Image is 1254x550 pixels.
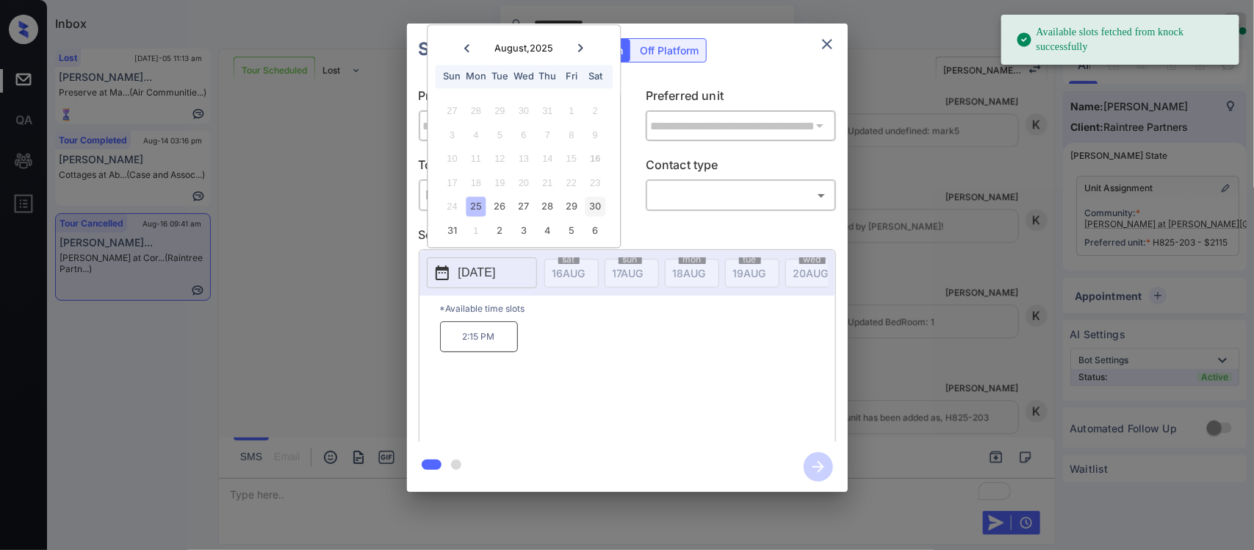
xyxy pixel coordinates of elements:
div: Available slots fetched from knock successfully [1016,19,1228,60]
div: Not available Thursday, August 14th, 2025 [538,149,558,169]
div: Sun [442,67,462,87]
div: Not available Monday, September 1st, 2025 [466,221,486,240]
h2: Schedule Tour [407,24,557,75]
div: Not available Monday, August 4th, 2025 [466,125,486,145]
p: Select slot [419,226,836,249]
div: Not available Tuesday, July 29th, 2025 [490,101,510,121]
div: Choose Friday, September 5th, 2025 [561,221,581,240]
div: Not available Monday, August 18th, 2025 [466,173,486,193]
div: Not available Sunday, August 10th, 2025 [442,149,462,169]
div: Not available Sunday, August 3rd, 2025 [442,125,462,145]
div: Choose Sunday, August 31st, 2025 [442,221,462,240]
div: Not available Tuesday, August 12th, 2025 [490,149,510,169]
div: Not available Friday, August 22nd, 2025 [561,173,581,193]
div: Not available Friday, August 1st, 2025 [561,101,581,121]
p: 2:15 PM [440,321,518,352]
div: Not available Friday, August 8th, 2025 [561,125,581,145]
div: Not available Wednesday, July 30th, 2025 [514,101,533,121]
div: Sat [585,67,605,87]
div: Not available Thursday, July 31st, 2025 [538,101,558,121]
div: Tue [490,67,510,87]
div: Not available Wednesday, August 13th, 2025 [514,149,533,169]
div: Not available Saturday, August 9th, 2025 [585,125,605,145]
div: Not available Monday, July 28th, 2025 [466,101,486,121]
div: Not available Friday, August 15th, 2025 [561,149,581,169]
p: Preferred unit [646,87,836,110]
div: Wed [514,67,533,87]
div: Choose Thursday, August 28th, 2025 [538,197,558,217]
div: Choose Tuesday, September 2nd, 2025 [490,221,510,240]
div: Off Platform [633,39,706,62]
p: *Available time slots [440,296,835,321]
div: Choose Thursday, September 4th, 2025 [538,221,558,240]
p: Tour type [419,156,609,179]
div: In Person [422,183,605,207]
div: Thu [538,67,558,87]
div: Fri [561,67,581,87]
div: Not available Tuesday, August 19th, 2025 [490,173,510,193]
div: Choose Monday, August 25th, 2025 [466,197,486,217]
div: Not available Saturday, August 23rd, 2025 [585,173,605,193]
div: Not available Thursday, August 7th, 2025 [538,125,558,145]
p: Contact type [646,156,836,179]
div: Choose Wednesday, September 3rd, 2025 [514,221,533,240]
div: Choose Wednesday, August 27th, 2025 [514,197,533,217]
p: Preferred community [419,87,609,110]
button: [DATE] [427,257,537,288]
div: Not available Wednesday, August 20th, 2025 [514,173,533,193]
div: month 2025-08 [432,99,615,243]
div: Choose Saturday, August 30th, 2025 [585,197,605,217]
div: Choose Tuesday, August 26th, 2025 [490,197,510,217]
div: Not available Thursday, August 21st, 2025 [538,173,558,193]
div: Not available Monday, August 11th, 2025 [466,149,486,169]
div: Not available Saturday, August 16th, 2025 [585,149,605,169]
div: Not available Sunday, August 17th, 2025 [442,173,462,193]
div: Not available Tuesday, August 5th, 2025 [490,125,510,145]
p: [DATE] [458,264,496,282]
div: Not available Saturday, August 2nd, 2025 [585,101,605,121]
div: Not available Sunday, July 27th, 2025 [442,101,462,121]
div: Choose Friday, August 29th, 2025 [561,197,581,217]
div: Not available Sunday, August 24th, 2025 [442,197,462,217]
div: Choose Saturday, September 6th, 2025 [585,221,605,240]
button: btn-next [795,448,842,486]
div: Not available Wednesday, August 6th, 2025 [514,125,533,145]
button: close [812,29,842,59]
div: Mon [466,67,486,87]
